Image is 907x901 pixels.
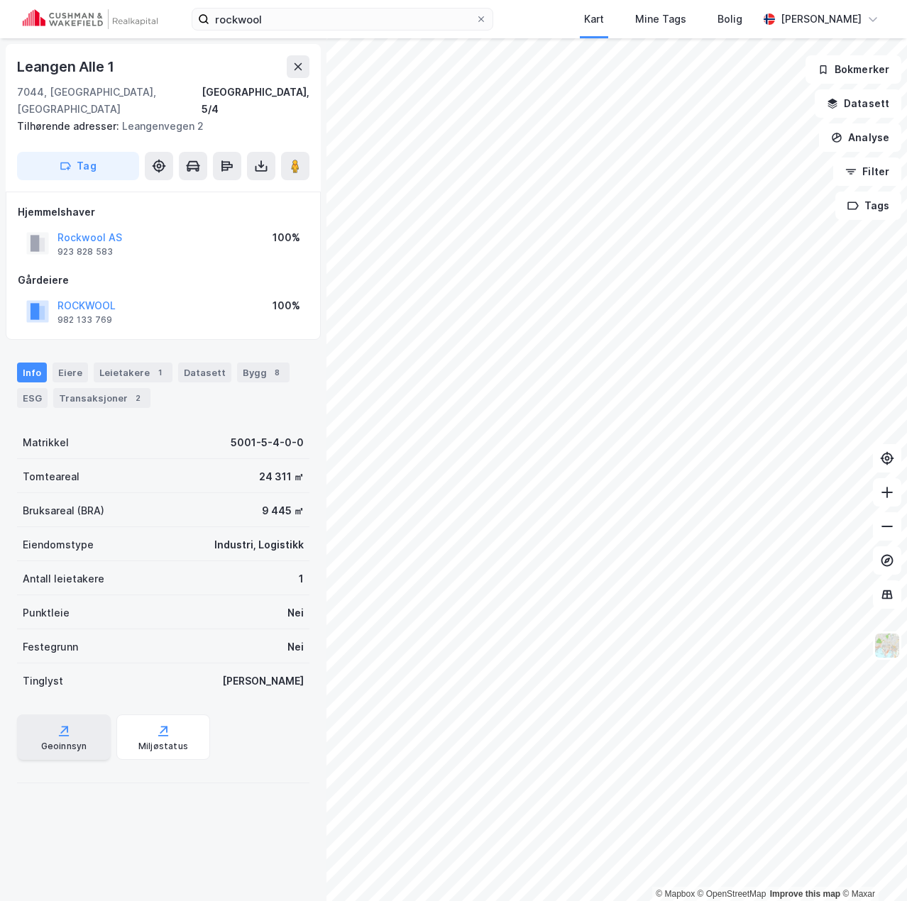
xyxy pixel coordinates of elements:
div: 5001-5-4-0-0 [231,434,304,451]
div: Transaksjoner [53,388,150,408]
div: 923 828 583 [57,246,113,258]
div: Kontrollprogram for chat [836,833,907,901]
iframe: Chat Widget [836,833,907,901]
div: 2 [131,391,145,405]
div: Miljøstatus [138,741,188,752]
div: Leangenvegen 2 [17,118,298,135]
div: 7044, [GEOGRAPHIC_DATA], [GEOGRAPHIC_DATA] [17,84,202,118]
div: Antall leietakere [23,570,104,587]
div: 9 445 ㎡ [262,502,304,519]
button: Filter [833,157,901,186]
span: Tilhørende adresser: [17,120,122,132]
div: [GEOGRAPHIC_DATA], 5/4 [202,84,309,118]
div: Mine Tags [635,11,686,28]
div: ESG [17,388,48,408]
a: Improve this map [770,889,840,899]
div: 8 [270,365,284,380]
div: 1 [153,365,167,380]
div: Leangen Alle 1 [17,55,117,78]
div: 100% [273,229,300,246]
button: Analyse [819,123,901,152]
div: Eiendomstype [23,536,94,553]
img: cushman-wakefield-realkapital-logo.202ea83816669bd177139c58696a8fa1.svg [23,9,158,29]
div: Eiere [53,363,88,382]
div: Geoinnsyn [41,741,87,752]
div: Tinglyst [23,673,63,690]
img: Z [874,632,901,659]
div: Bygg [237,363,290,382]
div: 982 133 769 [57,314,112,326]
div: Punktleie [23,604,70,621]
div: Tomteareal [23,468,79,485]
div: Bruksareal (BRA) [23,502,104,519]
div: [PERSON_NAME] [222,673,304,690]
a: Mapbox [656,889,695,899]
div: [PERSON_NAME] [781,11,862,28]
button: Tags [835,192,901,220]
div: 24 311 ㎡ [259,468,304,485]
div: 1 [299,570,304,587]
div: Bolig [718,11,742,28]
button: Datasett [815,89,901,118]
div: Gårdeiere [18,272,309,289]
div: 100% [273,297,300,314]
a: OpenStreetMap [698,889,766,899]
div: Festegrunn [23,639,78,656]
button: Bokmerker [806,55,901,84]
div: Info [17,363,47,382]
div: Kart [584,11,604,28]
input: Søk på adresse, matrikkel, gårdeiere, leietakere eller personer [209,9,476,30]
button: Tag [17,152,139,180]
div: Datasett [178,363,231,382]
div: Matrikkel [23,434,69,451]
div: Nei [287,639,304,656]
div: Leietakere [94,363,172,382]
div: Nei [287,604,304,621]
div: Industri, Logistikk [214,536,304,553]
div: Hjemmelshaver [18,204,309,221]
